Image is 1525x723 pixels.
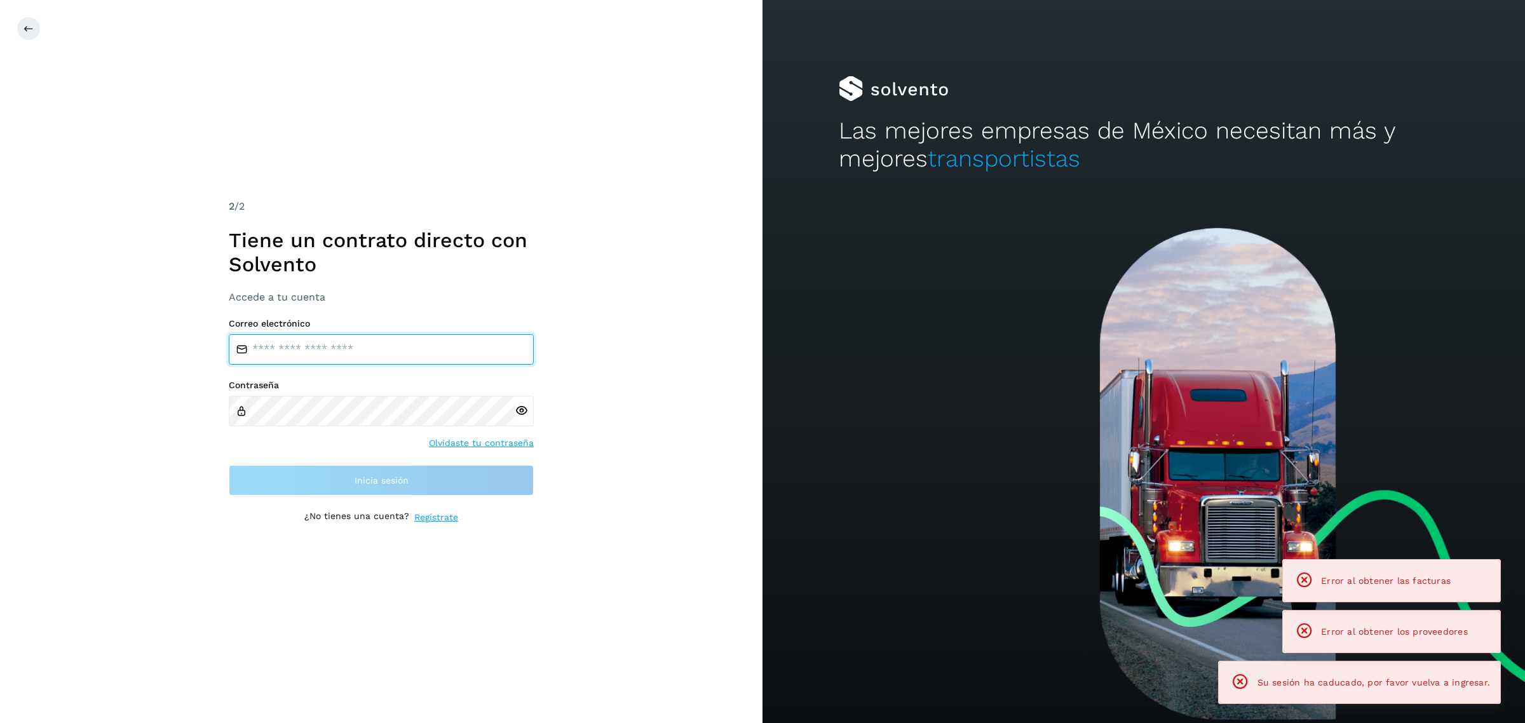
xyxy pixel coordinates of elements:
span: Error al obtener los proveedores [1321,626,1468,637]
span: Inicia sesión [355,476,409,485]
span: transportistas [928,145,1080,172]
h3: Accede a tu cuenta [229,291,534,303]
a: Olvidaste tu contraseña [429,436,534,450]
label: Correo electrónico [229,318,534,329]
h2: Las mejores empresas de México necesitan más y mejores [839,117,1449,173]
button: Inicia sesión [229,465,534,496]
span: Error al obtener las facturas [1321,576,1451,586]
a: Regístrate [414,511,458,524]
span: Su sesión ha caducado, por favor vuelva a ingresar. [1257,677,1490,687]
div: /2 [229,199,534,214]
p: ¿No tienes una cuenta? [304,511,409,524]
span: 2 [229,200,234,212]
label: Contraseña [229,380,534,391]
h1: Tiene un contrato directo con Solvento [229,228,534,277]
